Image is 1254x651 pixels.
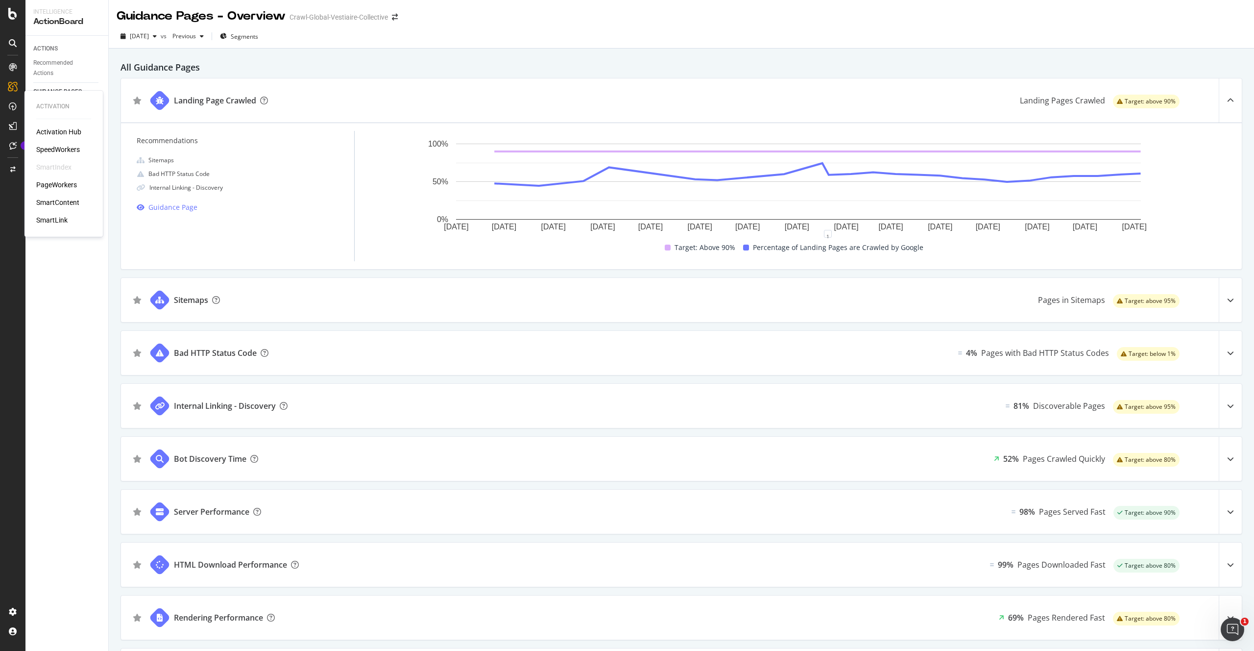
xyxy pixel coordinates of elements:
a: ACTIONS [33,44,101,54]
div: Bad HTTP Status Code [174,347,257,359]
div: Internal Linking - Discovery [149,182,223,194]
div: Pages Crawled Quickly [1023,453,1105,465]
div: Server Performance [174,506,249,518]
h2: All Guidance Pages [121,60,1242,74]
div: Tooltip anchor [21,141,29,150]
a: GUIDANCE PAGES [33,87,101,97]
text: [DATE] [785,223,809,231]
span: Target: above 95% [1125,404,1176,410]
text: [DATE] [1025,223,1049,231]
div: star [133,97,142,104]
a: PageWorkers [36,180,77,190]
span: Target: above 90% [1125,99,1176,104]
div: Activation [36,102,91,111]
span: Target: above 95% [1125,298,1176,304]
span: Target: Above 90% [675,242,735,253]
div: Rendering Performance [174,612,263,624]
div: Intelligence [33,8,100,16]
img: Equal [1006,404,1010,407]
div: Pages in Sitemaps [1038,294,1105,306]
div: Recommendations [137,135,354,147]
div: Landing Page Crawled [174,95,256,106]
text: 0% [437,215,448,224]
div: 98% [1019,506,1035,518]
div: warning label [1113,95,1180,108]
div: SmartIndex [36,162,72,172]
div: GUIDANCE PAGES [33,87,82,97]
img: Equal [958,351,962,354]
div: Crawl-Global-Vestiaire-Collective [289,12,388,22]
text: [DATE] [1122,223,1147,231]
div: 81% [1013,400,1029,412]
div: Sitemaps [148,154,174,166]
div: 69% [1008,612,1024,624]
text: [DATE] [541,223,565,231]
div: warning label [1113,400,1180,414]
div: success label [1113,559,1180,573]
a: SmartLink [36,215,68,225]
span: Target: above 80% [1125,457,1176,463]
div: Discoverable Pages [1033,400,1105,412]
div: warning label [1113,453,1180,467]
button: Previous [169,28,208,44]
div: star [133,296,142,304]
a: Activation Hub [36,127,81,137]
span: Target: above 90% [1125,510,1176,516]
span: 2025 Aug. 5th [130,32,149,40]
span: Previous [169,32,196,40]
div: star [133,349,142,357]
div: star [133,508,142,516]
div: Pages with Bad HTTP Status Codes [981,347,1109,359]
div: Internal Linking - Discovery [174,400,276,412]
div: Guidance Page [148,201,197,213]
div: HTML Download Performance [174,559,287,571]
div: Pages Downloaded Fast [1017,559,1106,571]
span: Segments [231,32,258,41]
button: [DATE] [117,28,161,44]
span: Target: above 80% [1125,563,1176,569]
text: [DATE] [444,223,468,231]
div: warning label [1113,294,1180,308]
div: 4% [966,347,977,359]
div: A chart. [370,139,1226,234]
div: star [133,614,142,622]
text: [DATE] [878,223,903,231]
text: [DATE] [976,223,1000,231]
a: Recommended Actions [33,58,101,78]
div: warning label [1117,347,1180,361]
text: 100% [428,140,448,148]
div: SpeedWorkers [36,145,80,154]
div: warning label [1113,612,1180,626]
div: Landing Pages Crawled [1020,95,1105,106]
div: ACTIONS [33,44,58,54]
img: Equal [1012,510,1015,513]
a: Guidance Page [137,201,354,213]
div: 52% [1003,453,1019,465]
text: [DATE] [928,223,952,231]
div: 1 [824,230,832,238]
div: star [133,402,142,410]
div: Pages Rendered Fast [1028,612,1105,624]
div: 99% [998,559,1013,571]
div: arrow-right-arrow-left [392,14,398,21]
text: [DATE] [735,223,760,231]
text: [DATE] [492,223,516,231]
div: Pages Served Fast [1039,506,1106,518]
text: [DATE] [590,223,615,231]
span: Target: above 80% [1125,616,1176,622]
a: SmartContent [36,198,79,207]
img: Equal [990,563,994,566]
text: [DATE] [1073,223,1097,231]
text: [DATE] [834,223,858,231]
div: success label [1113,506,1180,520]
span: 1 [1241,618,1249,626]
div: star [133,561,142,569]
span: Target: below 1% [1129,351,1176,357]
div: ActionBoard [33,16,100,27]
div: Guidance Pages - Overview [117,8,286,25]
